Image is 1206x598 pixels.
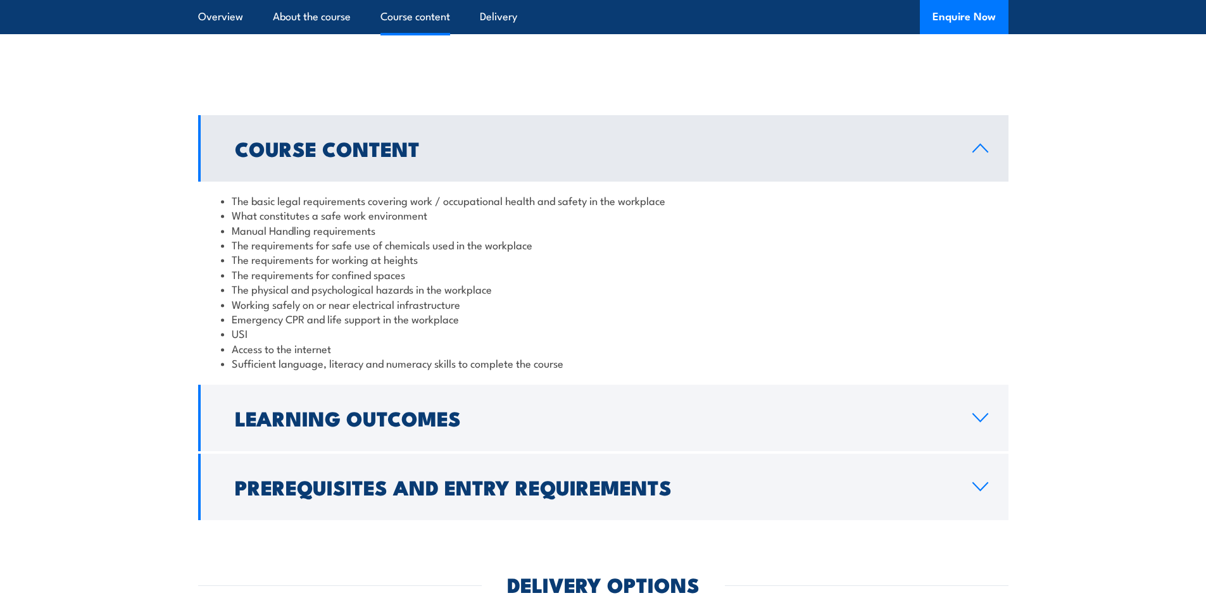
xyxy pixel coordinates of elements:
li: The basic legal requirements covering work / occupational health and safety in the workplace [221,193,986,208]
h2: DELIVERY OPTIONS [507,575,700,593]
li: Working safely on or near electrical infrastructure [221,297,986,311]
a: Learning Outcomes [198,385,1008,451]
li: The requirements for confined spaces [221,267,986,282]
li: Access to the internet [221,341,986,356]
a: Course Content [198,115,1008,182]
li: The physical and psychological hazards in the workplace [221,282,986,296]
li: Manual Handling requirements [221,223,986,237]
li: Emergency CPR and life support in the workplace [221,311,986,326]
li: What constitutes a safe work environment [221,208,986,222]
li: Sufficient language, literacy and numeracy skills to complete the course [221,356,986,370]
li: USI [221,326,986,340]
h2: Learning Outcomes [235,409,952,427]
li: The requirements for safe use of chemicals used in the workplace [221,237,986,252]
h2: Course Content [235,139,952,157]
a: Prerequisites and Entry Requirements [198,454,1008,520]
li: The requirements for working at heights [221,252,986,266]
h2: Prerequisites and Entry Requirements [235,478,952,495]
